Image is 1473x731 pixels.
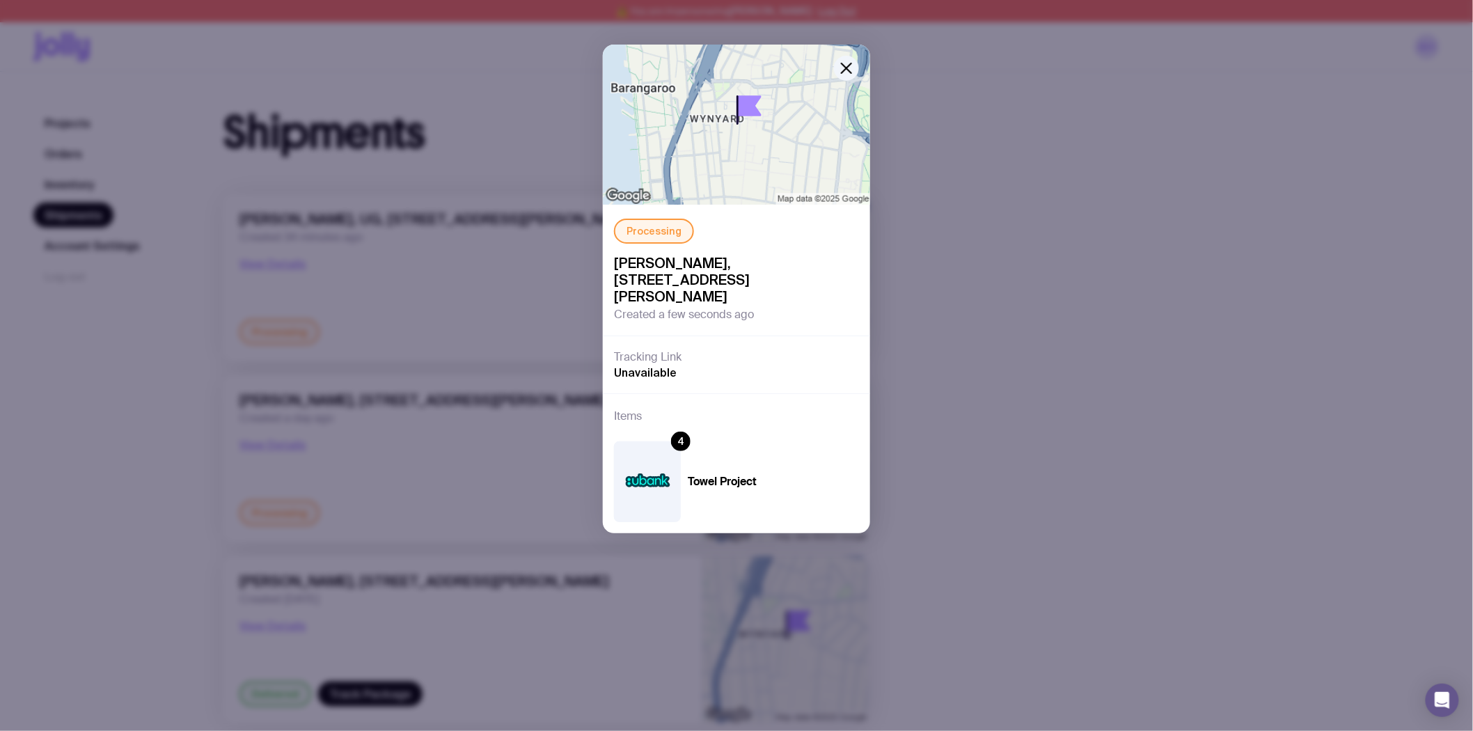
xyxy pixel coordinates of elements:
[688,475,757,489] h4: Towel Project
[671,432,691,451] div: 4
[614,308,754,322] span: Created a few seconds ago
[614,219,694,244] div: Processing
[614,365,677,379] span: Unavailable
[614,350,682,364] h3: Tracking Link
[614,255,859,305] span: [PERSON_NAME], [STREET_ADDRESS][PERSON_NAME]
[614,408,642,425] h3: Items
[603,45,870,205] img: staticmap
[1426,684,1459,717] div: Open Intercom Messenger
